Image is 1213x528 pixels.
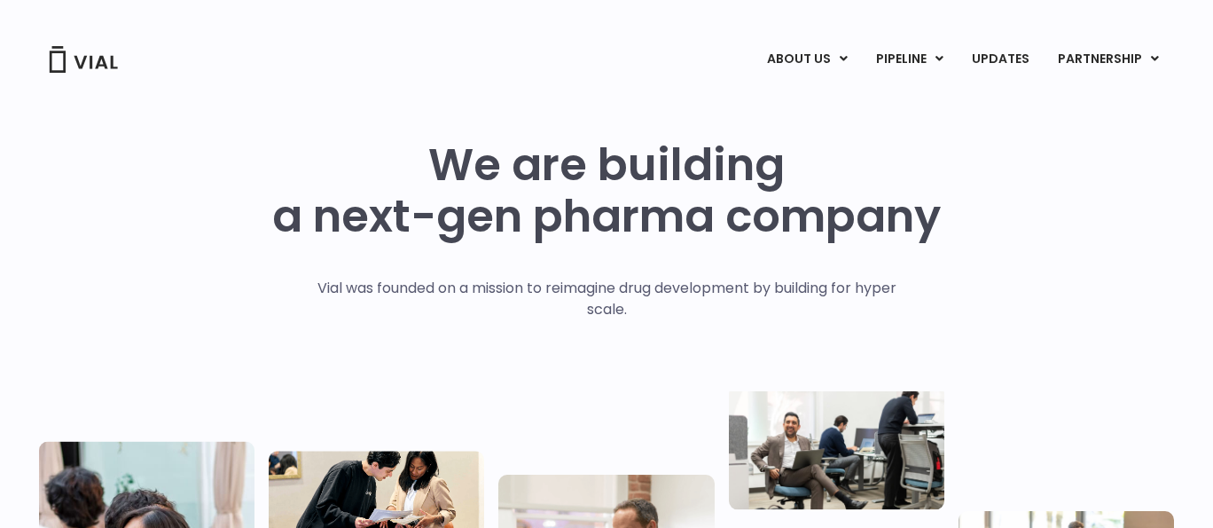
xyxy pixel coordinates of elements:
h1: We are building a next-gen pharma company [272,139,941,242]
img: Three people working in an office [729,385,944,509]
a: ABOUT USMenu Toggle [753,44,861,75]
a: UPDATES [958,44,1043,75]
a: PIPELINEMenu Toggle [862,44,957,75]
img: Vial Logo [48,46,119,73]
p: Vial was founded on a mission to reimagine drug development by building for hyper scale. [299,278,915,320]
a: PARTNERSHIPMenu Toggle [1044,44,1173,75]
